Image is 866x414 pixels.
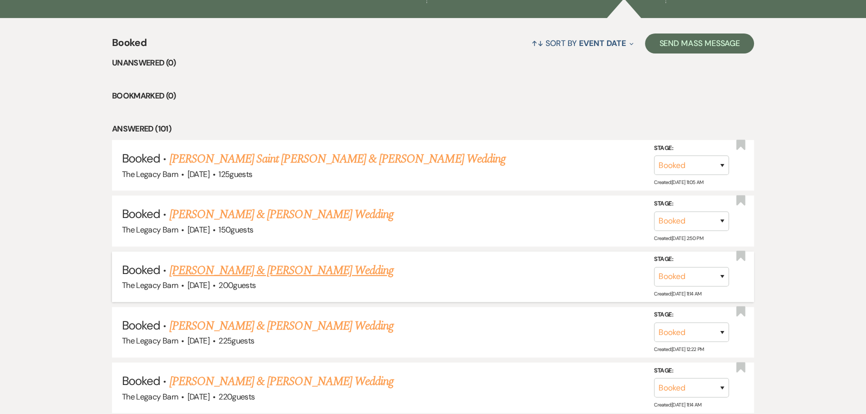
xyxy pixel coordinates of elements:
[654,254,729,265] label: Stage:
[218,280,255,290] span: 200 guests
[122,262,160,277] span: Booked
[112,89,754,102] li: Bookmarked (0)
[531,38,543,48] span: ↑↓
[122,206,160,221] span: Booked
[187,280,209,290] span: [DATE]
[112,35,146,56] span: Booked
[122,280,178,290] span: The Legacy Barn
[169,205,393,223] a: [PERSON_NAME] & [PERSON_NAME] Wedding
[645,33,754,53] button: Send Mass Message
[654,401,701,408] span: Created: [DATE] 11:14 AM
[654,290,701,297] span: Created: [DATE] 11:14 AM
[112,56,754,69] li: Unanswered (0)
[187,224,209,235] span: [DATE]
[218,391,254,402] span: 220 guests
[122,224,178,235] span: The Legacy Barn
[187,335,209,346] span: [DATE]
[122,373,160,388] span: Booked
[122,169,178,179] span: The Legacy Barn
[122,335,178,346] span: The Legacy Barn
[169,372,393,390] a: [PERSON_NAME] & [PERSON_NAME] Wedding
[654,179,703,185] span: Created: [DATE] 11:05 AM
[187,391,209,402] span: [DATE]
[122,317,160,333] span: Booked
[112,122,754,135] li: Answered (101)
[654,346,703,352] span: Created: [DATE] 12:22 PM
[527,30,637,56] button: Sort By Event Date
[654,198,729,209] label: Stage:
[218,169,252,179] span: 125 guests
[122,150,160,166] span: Booked
[654,235,703,241] span: Created: [DATE] 2:50 PM
[654,365,729,376] label: Stage:
[654,143,729,154] label: Stage:
[187,169,209,179] span: [DATE]
[169,317,393,335] a: [PERSON_NAME] & [PERSON_NAME] Wedding
[218,224,253,235] span: 150 guests
[169,261,393,279] a: [PERSON_NAME] & [PERSON_NAME] Wedding
[654,309,729,320] label: Stage:
[218,335,254,346] span: 225 guests
[122,391,178,402] span: The Legacy Barn
[579,38,625,48] span: Event Date
[169,150,505,168] a: [PERSON_NAME] Saint [PERSON_NAME] & [PERSON_NAME] Wedding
